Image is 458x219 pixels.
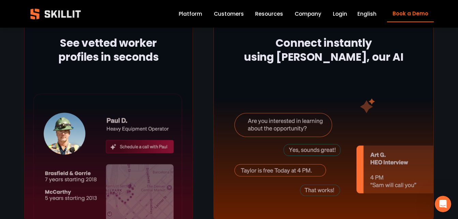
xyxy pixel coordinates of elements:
iframe: Intercom live chat [435,196,451,212]
div: language picker [357,9,376,18]
a: Login [333,9,347,18]
img: Skillit [25,4,87,24]
a: Customers [214,9,244,18]
a: folder dropdown [255,9,283,18]
a: Company [295,9,321,18]
a: Platform [179,9,202,18]
a: Book a Demo [387,5,433,22]
span: English [357,10,376,18]
span: Resources [255,10,283,18]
